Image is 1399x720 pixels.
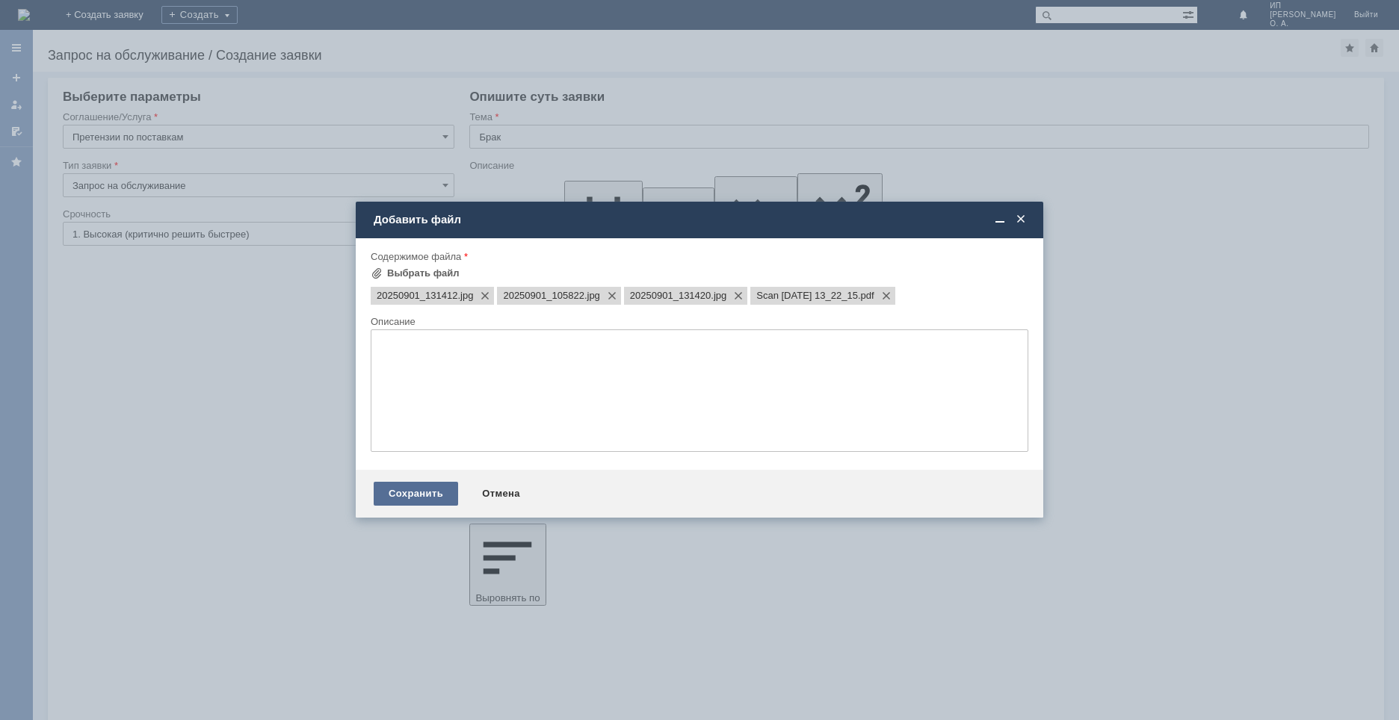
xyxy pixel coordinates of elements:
span: Свернуть (Ctrl + M) [992,213,1007,226]
div: Описание [371,317,1025,326]
span: 20250901_105822.jpg [584,290,600,302]
span: 20250901_105822.jpg [503,290,584,302]
div: Содержимое файла [371,252,1025,261]
span: Scan 2025-09-01 13_22_15.pdf [756,290,858,302]
span: Scan 2025-09-01 13_22_15.pdf [858,290,874,302]
div: Добавить файл [374,213,1028,226]
div: Добрый день, прошу взять в работу претензию по поставкам. [PERSON_NAME] в коробке оказался пустым [6,6,218,42]
span: 20250901_131412.jpg [457,290,473,302]
span: Закрыть [1013,213,1028,226]
div: Выбрать файл [387,267,460,279]
span: 20250901_131412.jpg [377,290,457,302]
span: 20250901_131420.jpg [630,290,711,302]
span: 20250901_131420.jpg [711,290,726,302]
